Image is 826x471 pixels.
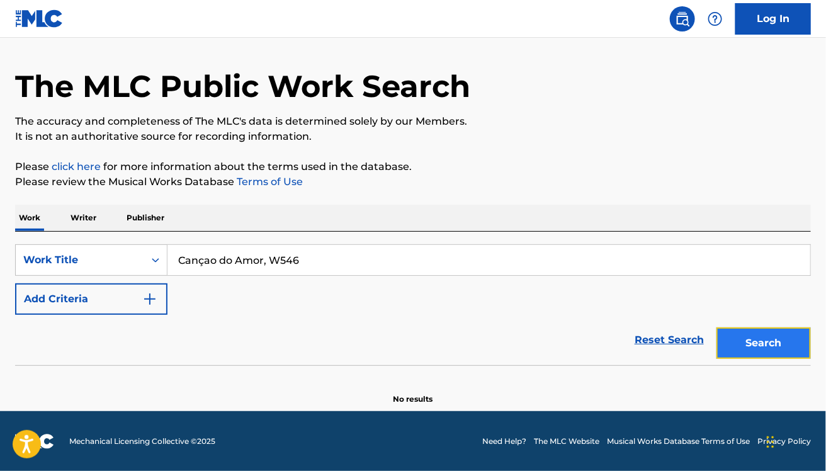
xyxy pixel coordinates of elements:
div: Drag [767,423,774,461]
a: Terms of Use [234,176,303,188]
p: Writer [67,205,100,231]
p: The accuracy and completeness of The MLC's data is determined solely by our Members. [15,114,811,129]
img: help [708,11,723,26]
img: MLC Logo [15,9,64,28]
a: Public Search [670,6,695,31]
button: Search [716,327,811,359]
p: Work [15,205,44,231]
button: Add Criteria [15,283,167,315]
p: Please review the Musical Works Database [15,174,811,190]
img: 9d2ae6d4665cec9f34b9.svg [142,292,157,307]
h1: The MLC Public Work Search [15,67,470,105]
a: Need Help? [482,436,526,447]
p: No results [393,378,433,405]
div: Help [703,6,728,31]
a: Privacy Policy [757,436,811,447]
iframe: Chat Widget [763,411,826,471]
a: Reset Search [628,326,710,354]
a: The MLC Website [534,436,599,447]
img: search [675,11,690,26]
p: Publisher [123,205,168,231]
span: Mechanical Licensing Collective © 2025 [69,436,215,447]
form: Search Form [15,244,811,365]
img: logo [15,434,54,449]
p: It is not an authoritative source for recording information. [15,129,811,144]
a: Log In [735,3,811,35]
a: click here [52,161,101,173]
div: Work Title [23,253,137,268]
a: Musical Works Database Terms of Use [607,436,750,447]
p: Please for more information about the terms used in the database. [15,159,811,174]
